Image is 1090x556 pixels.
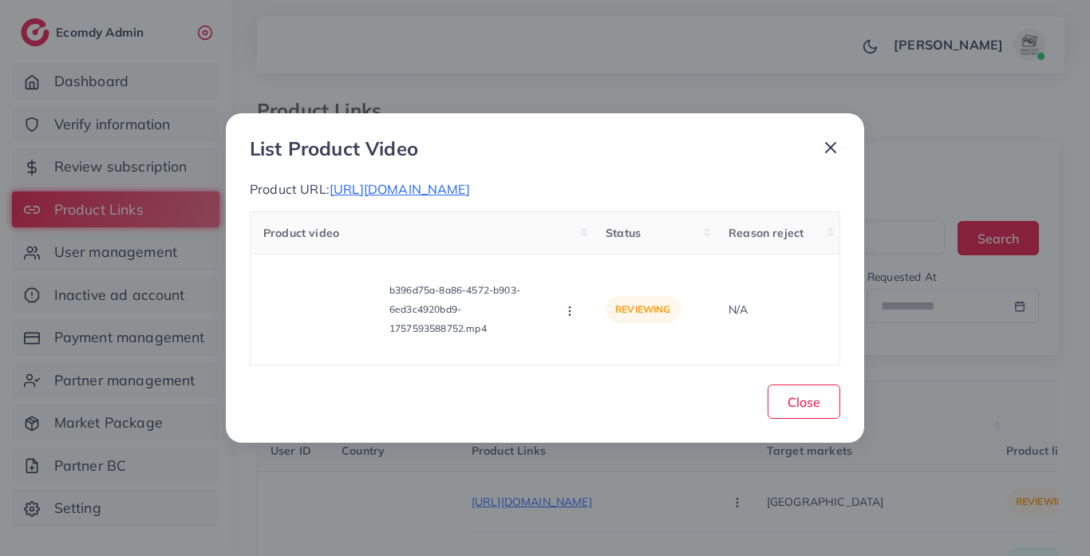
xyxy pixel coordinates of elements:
p: Product URL: [250,179,840,199]
span: Reason reject [729,226,804,240]
span: [URL][DOMAIN_NAME] [330,181,470,197]
span: Status [606,226,641,240]
button: Close [768,384,840,419]
p: b396d75a-8a86-4572-b903-6ed3c4920bd9-1757593588752.mp4 [389,281,549,338]
h3: List Product Video [250,137,418,160]
p: reviewing [606,296,680,323]
span: Product video [263,226,339,240]
span: Close [788,394,820,410]
p: N/A [729,300,827,319]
